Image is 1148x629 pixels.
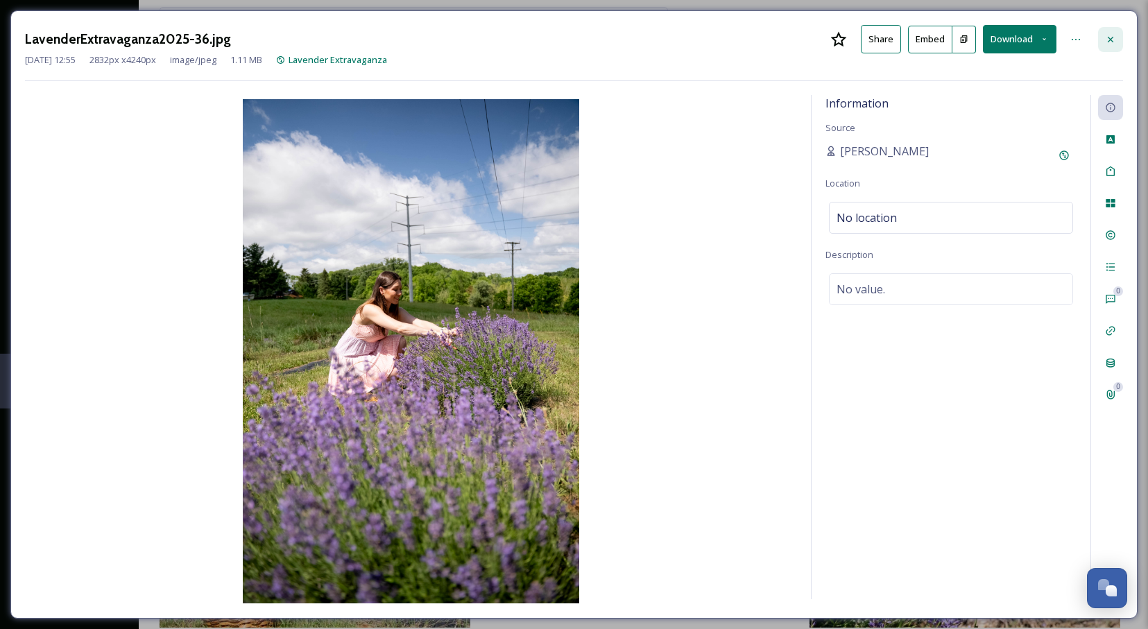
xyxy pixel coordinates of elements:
button: Open Chat [1087,568,1127,608]
span: No location [837,209,897,226]
span: image/jpeg [170,53,216,67]
span: Location [825,177,860,189]
span: Lavender Extravaganza [289,53,387,66]
span: Description [825,248,873,261]
div: 0 [1113,382,1123,392]
div: 0 [1113,286,1123,296]
button: Embed [908,26,952,53]
button: Share [861,25,901,53]
button: Download [983,25,1056,53]
h3: LavenderExtravaganza2025-36.jpg [25,29,231,49]
span: Information [825,96,889,111]
span: 1.11 MB [230,53,262,67]
span: Source [825,121,855,134]
span: No value. [837,281,885,298]
span: [DATE] 12:55 [25,53,76,67]
span: [PERSON_NAME] [840,143,929,160]
span: 2832 px x 4240 px [89,53,156,67]
img: LavenderExtravaganza2025-36.jpg [25,99,797,603]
